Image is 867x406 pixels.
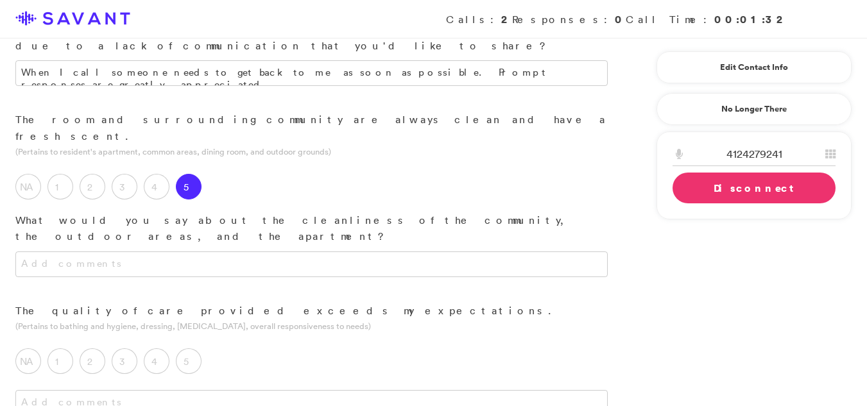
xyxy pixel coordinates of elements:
[15,146,608,158] p: (Pertains to resident's apartment, common areas, dining room, and outdoor grounds)
[47,174,73,199] label: 1
[15,320,608,332] p: (Pertains to bathing and hygiene, dressing, [MEDICAL_DATA], overall responsiveness to needs)
[714,12,787,26] strong: 00:01:32
[47,348,73,374] label: 1
[657,93,852,125] a: No Longer There
[112,174,137,199] label: 3
[144,174,169,199] label: 4
[15,174,41,199] label: NA
[80,348,105,374] label: 2
[15,212,608,245] p: What would you say about the cleanliness of the community, the outdoor areas, and the apartment?
[144,348,169,374] label: 4
[15,303,608,319] p: The quality of care provided exceeds my expectations.
[673,57,836,78] a: Edit Contact Info
[15,112,608,144] p: The room and surrounding community are always clean and have a fresh scent.
[15,348,41,374] label: NA
[501,12,512,26] strong: 2
[176,348,202,374] label: 5
[615,12,626,26] strong: 0
[80,174,105,199] label: 2
[176,174,202,199] label: 5
[673,173,836,203] a: Disconnect
[112,348,137,374] label: 3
